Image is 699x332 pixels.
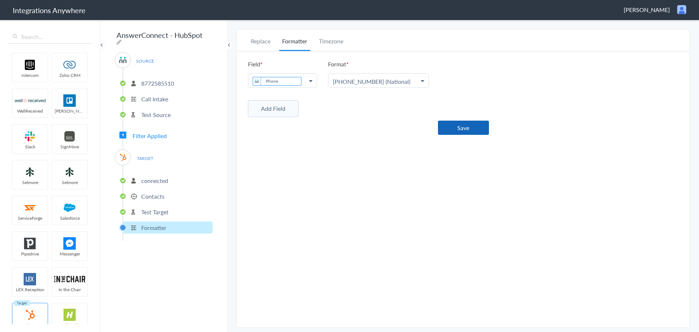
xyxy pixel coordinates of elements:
img: user.png [677,5,686,14]
span: Zoho CRM [52,72,87,78]
span: Setmore [52,179,87,185]
li: Phone [253,77,301,86]
img: lex-app-logo.svg [15,273,46,285]
span: SOURCE [131,56,159,66]
p: Test Target [141,208,169,216]
img: answerconnect-logo.svg [253,77,261,85]
li: Timezone [316,37,346,51]
img: pipedrive.png [15,237,46,250]
img: answerconnect-logo.svg [118,55,127,65]
h6: Field [248,60,317,68]
img: signmore-logo.png [54,130,85,142]
span: [PERSON_NAME] [52,108,87,114]
li: Replace [248,37,273,51]
img: inch-logo.svg [54,273,85,285]
img: serviceforge-icon.png [15,202,46,214]
span: HubSpot [12,322,48,328]
button: Add Field [248,100,299,117]
span: TARGET [131,153,159,163]
span: SignMore [52,144,87,150]
img: zoho-logo.svg [54,59,85,71]
img: setmoreNew.jpg [15,166,46,178]
img: hubspot-logo.svg [15,309,46,321]
span: WellReceived [12,108,48,114]
p: Formatter [141,223,166,232]
span: [PERSON_NAME] [624,5,670,14]
img: intercom-logo.svg [15,59,46,71]
img: setmoreNew.jpg [54,166,85,178]
input: Search... [7,30,93,44]
span: ServiceForge [12,215,48,221]
h6: Format [328,60,429,68]
span: HelloSells [52,322,87,328]
img: salesforce-logo.svg [54,202,85,214]
p: 8772585510 [141,79,174,87]
img: FBM.png [54,237,85,250]
span: Slack [12,144,48,150]
p: Test Source [141,110,171,119]
p: Call Intake [141,95,168,103]
img: wr-logo.svg [15,94,46,107]
img: hubspot-logo.svg [118,153,127,162]
span: intercom [12,72,48,78]
p: Contacts [141,192,165,200]
span: Setmore [12,179,48,185]
span: Salesforce [52,215,87,221]
span: In the Chair [52,286,87,293]
p: connected [141,176,168,185]
img: trello.png [54,94,85,107]
img: slack-logo.svg [15,130,46,142]
img: hs-app-logo.svg [54,309,85,321]
span: Filter Applied [133,132,167,140]
span: Pipedrive [12,251,48,257]
span: LEX Reception [12,286,48,293]
ul: [PHONE_NUMBER] (National) [333,77,424,86]
li: Formatter [279,37,310,51]
h1: Integrations Anywhere [13,5,86,15]
button: Save [438,121,489,135]
span: Messenger [52,251,87,257]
